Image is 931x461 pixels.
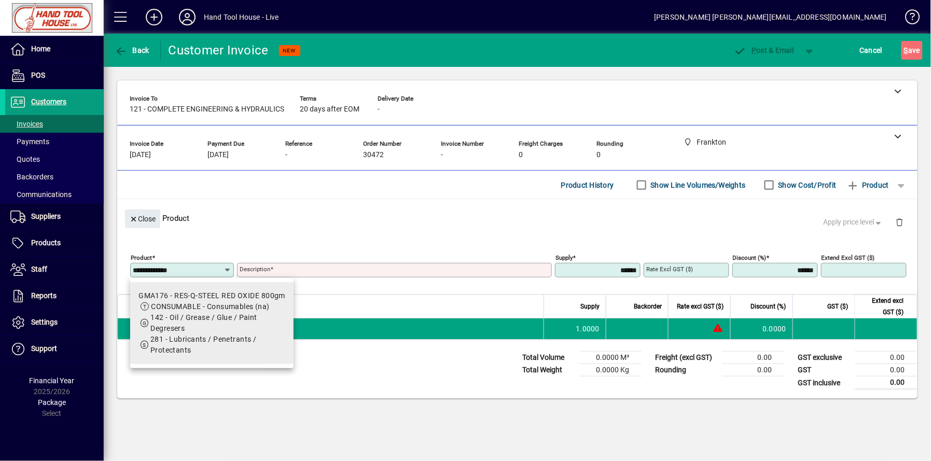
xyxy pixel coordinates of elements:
a: Products [5,230,104,256]
span: 0 [596,151,601,159]
span: Extend excl GST ($) [861,295,904,318]
mat-label: Description [240,266,270,273]
label: Show Cost/Profit [776,180,837,190]
mat-option: GMA176 - RES-Q-STEEL RED OXIDE 800gm [130,282,294,364]
button: Cancel [857,41,885,60]
td: 0.00 [855,376,918,389]
mat-label: Rate excl GST ($) [646,266,693,273]
div: GMA176 - RES-Q-STEEL RED OXIDE 800gm [138,290,285,301]
div: Product [117,199,918,237]
a: Backorders [5,168,104,186]
a: POS [5,63,104,89]
span: 121 - COMPLETE ENGINEERING & HYDRAULICS [130,105,284,114]
span: ave [904,42,920,59]
span: Close [129,211,156,228]
span: - [285,151,287,159]
span: Package [38,398,66,407]
span: 1.0000 [576,324,600,334]
span: Settings [31,318,58,326]
mat-label: Product [131,254,152,261]
span: Suppliers [31,212,61,220]
span: CONSUMABLE - Consumables (na) [151,302,270,311]
span: 30472 [363,151,384,159]
mat-label: Discount (%) [733,254,767,261]
td: GST inclusive [793,376,855,389]
span: [DATE] [130,151,151,159]
div: Customer Invoice [169,42,269,59]
span: Home [31,45,50,53]
span: Product History [561,177,614,193]
td: Freight (excl GST) [650,352,722,364]
span: 20 days after EOM [300,105,359,114]
span: Invoices [10,120,43,128]
span: Customers [31,97,66,106]
button: Close [125,209,160,228]
span: Discount (%) [751,301,786,312]
a: Invoices [5,115,104,133]
td: 0.00 [855,364,918,376]
button: Delete [887,209,912,234]
a: Communications [5,186,104,203]
app-page-header-button: Delete [887,217,912,227]
label: Show Line Volumes/Weights [649,180,746,190]
td: 0.00 [722,364,785,376]
span: - [441,151,443,159]
span: 281 - Lubricants / Penetrants / Protectants [150,335,257,354]
span: NEW [283,47,296,54]
span: Rate excl GST ($) [677,301,724,312]
td: GST [793,364,855,376]
app-page-header-button: Back [104,41,161,60]
span: Payments [10,137,49,146]
span: ost & Email [734,46,794,54]
a: Support [5,336,104,362]
span: POS [31,71,45,79]
button: Profile [171,8,204,26]
td: 0.00 [722,352,785,364]
app-page-header-button: Close [122,214,163,223]
a: Settings [5,310,104,336]
span: 0 [519,151,523,159]
a: Quotes [5,150,104,168]
span: Products [31,239,61,247]
span: Support [31,344,57,353]
span: - [378,105,380,114]
mat-label: Supply [555,254,573,261]
a: Payments [5,133,104,150]
span: Backorder [634,301,662,312]
span: S [904,46,908,54]
button: Product History [557,176,618,194]
span: Back [115,46,149,54]
button: Post & Email [729,41,799,60]
button: Add [137,8,171,26]
span: Reports [31,291,57,300]
td: Total Volume [517,352,579,364]
td: 0.0000 M³ [579,352,642,364]
button: Save [901,41,923,60]
span: Backorders [10,173,53,181]
span: Apply price level [824,217,884,228]
span: Financial Year [30,376,75,385]
td: Total Weight [517,364,579,376]
span: Quotes [10,155,40,163]
button: Back [112,41,152,60]
span: Communications [10,190,72,199]
span: Supply [580,301,600,312]
a: Home [5,36,104,62]
div: Hand Tool House - Live [204,9,279,25]
mat-label: Extend excl GST ($) [822,254,875,261]
span: [DATE] [207,151,229,159]
span: Cancel [860,42,883,59]
a: Suppliers [5,204,104,230]
button: Apply price level [819,213,888,232]
td: Rounding [650,364,722,376]
td: 0.0000 Kg [579,364,642,376]
a: Reports [5,283,104,309]
a: Staff [5,257,104,283]
td: GST exclusive [793,352,855,364]
td: 0.0000 [730,318,793,339]
span: P [752,46,757,54]
td: 0.00 [855,352,918,364]
span: 142 - Oil / Grease / Glue / Paint Degresers [150,313,257,332]
a: Knowledge Base [897,2,918,36]
div: [PERSON_NAME] [PERSON_NAME][EMAIL_ADDRESS][DOMAIN_NAME] [654,9,887,25]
